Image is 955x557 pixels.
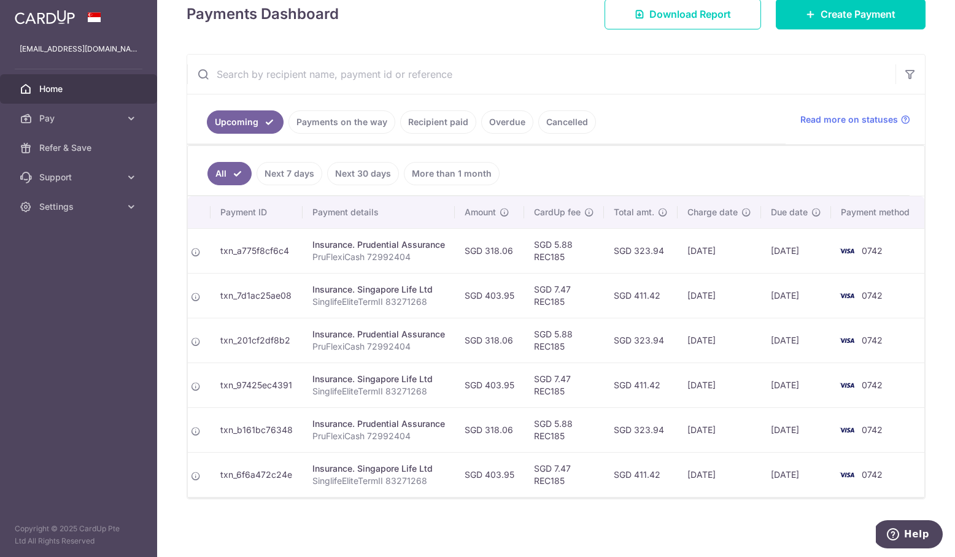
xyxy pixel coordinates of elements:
a: Recipient paid [400,110,476,134]
a: Read more on statuses [800,113,910,126]
img: Bank Card [835,467,859,482]
span: Charge date [687,206,738,218]
span: Settings [39,201,120,213]
td: SGD 411.42 [604,363,678,407]
span: 0742 [862,424,883,435]
span: Support [39,171,120,183]
span: Read more on statuses [800,113,898,126]
p: SinglifeEliteTermII 83271268 [312,296,445,308]
td: SGD 323.94 [604,318,678,363]
td: [DATE] [761,318,831,363]
td: SGD 403.95 [455,273,524,318]
td: [DATE] [678,273,761,318]
span: 0742 [862,380,883,390]
th: Payment method [831,196,924,228]
td: [DATE] [678,318,761,363]
td: SGD 323.94 [604,407,678,452]
span: 0742 [862,245,883,256]
td: txn_b161bc76348 [211,407,303,452]
p: PruFlexiCash 72992404 [312,340,445,353]
a: Upcoming [207,110,284,134]
img: Bank Card [835,423,859,437]
td: SGD 411.42 [604,273,678,318]
td: [DATE] [761,273,831,318]
img: Bank Card [835,288,859,303]
a: Cancelled [538,110,596,134]
td: SGD 7.47 REC185 [524,363,604,407]
p: PruFlexiCash 72992404 [312,430,445,442]
td: [DATE] [678,407,761,452]
span: Refer & Save [39,142,120,154]
td: SGD 7.47 REC185 [524,273,604,318]
td: SGD 5.88 REC185 [524,318,604,363]
td: [DATE] [761,452,831,497]
span: Amount [465,206,496,218]
span: 0742 [862,469,883,480]
td: txn_6f6a472c24e [211,452,303,497]
img: Bank Card [835,378,859,393]
p: PruFlexiCash 72992404 [312,251,445,263]
td: SGD 318.06 [455,228,524,273]
div: Insurance. Singapore Life Ltd [312,283,445,296]
td: [DATE] [678,452,761,497]
td: txn_97425ec4391 [211,363,303,407]
img: Bank Card [835,333,859,348]
td: [DATE] [761,363,831,407]
td: SGD 411.42 [604,452,678,497]
td: [DATE] [761,228,831,273]
a: Next 30 days [327,162,399,185]
iframe: Opens a widget where you can find more information [876,520,943,551]
td: SGD 5.88 REC185 [524,228,604,273]
div: Insurance. Prudential Assurance [312,328,445,340]
div: Insurance. Prudential Assurance [312,239,445,251]
span: Create Payment [821,7,895,21]
td: SGD 403.95 [455,452,524,497]
a: Payments on the way [288,110,395,134]
td: txn_a775f8cf6c4 [211,228,303,273]
div: Insurance. Singapore Life Ltd [312,463,445,475]
td: txn_201cf2df8b2 [211,318,303,363]
img: Bank Card [835,244,859,258]
td: [DATE] [678,228,761,273]
td: SGD 323.94 [604,228,678,273]
span: 0742 [862,335,883,345]
td: [DATE] [678,363,761,407]
td: SGD 403.95 [455,363,524,407]
td: SGD 7.47 REC185 [524,452,604,497]
img: CardUp [15,10,75,25]
p: SinglifeEliteTermII 83271268 [312,385,445,398]
a: All [207,162,252,185]
a: Next 7 days [257,162,322,185]
th: Payment ID [211,196,303,228]
span: CardUp fee [534,206,581,218]
div: Insurance. Prudential Assurance [312,418,445,430]
span: Home [39,83,120,95]
p: [EMAIL_ADDRESS][DOMAIN_NAME] [20,43,137,55]
td: SGD 318.06 [455,407,524,452]
span: Total amt. [614,206,654,218]
span: Pay [39,112,120,125]
div: Insurance. Singapore Life Ltd [312,373,445,385]
span: 0742 [862,290,883,301]
input: Search by recipient name, payment id or reference [187,55,895,94]
td: txn_7d1ac25ae08 [211,273,303,318]
p: SinglifeEliteTermII 83271268 [312,475,445,487]
td: SGD 318.06 [455,318,524,363]
th: Payment details [303,196,455,228]
td: [DATE] [761,407,831,452]
h4: Payments Dashboard [187,3,339,25]
a: More than 1 month [404,162,500,185]
span: Download Report [649,7,731,21]
span: Due date [771,206,808,218]
td: SGD 5.88 REC185 [524,407,604,452]
a: Overdue [481,110,533,134]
